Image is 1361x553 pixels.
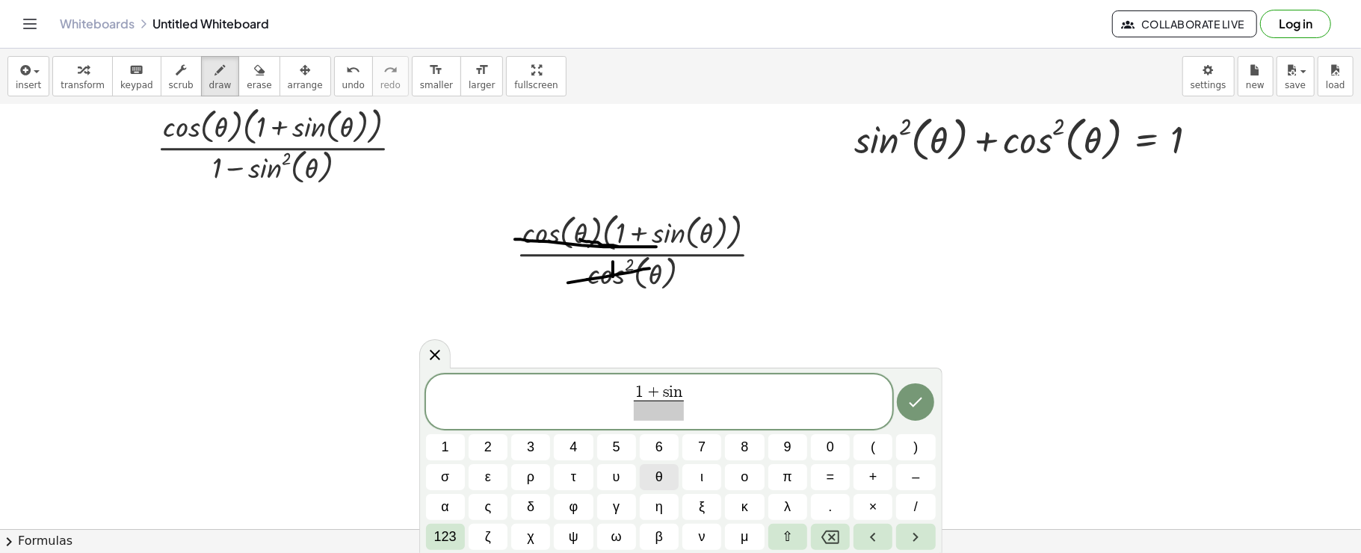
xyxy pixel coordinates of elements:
[655,497,663,517] span: η
[682,524,721,550] button: ν
[896,464,935,490] button: Minus
[1246,80,1265,90] span: new
[469,80,495,90] span: larger
[527,527,534,547] span: χ
[441,497,448,517] span: α
[640,434,679,460] button: 6
[784,497,791,517] span: λ
[514,80,558,90] span: fullscreen
[201,56,240,96] button: draw
[811,494,850,520] button: .
[828,497,832,517] span: .
[511,524,550,550] button: χ
[768,464,807,490] button: π
[854,464,892,490] button: Plus
[1326,80,1345,90] span: load
[811,464,850,490] button: Equals
[511,494,550,520] button: δ
[1112,10,1257,37] button: Collaborate Live
[768,434,807,460] button: 9
[913,437,918,457] span: )
[383,61,398,79] i: redo
[655,437,663,457] span: 6
[784,437,791,457] span: 9
[597,464,636,490] button: υ
[570,437,577,457] span: 4
[380,80,401,90] span: redo
[161,56,202,96] button: scrub
[1277,56,1315,96] button: save
[511,464,550,490] button: ρ
[426,464,465,490] button: σ
[896,434,935,460] button: )
[247,80,271,90] span: erase
[673,384,682,401] var: n
[597,434,636,460] button: 5
[112,56,161,96] button: keyboardkeypad
[469,464,507,490] button: ε
[554,434,593,460] button: 4
[682,494,721,520] button: ξ
[663,384,669,401] var: s
[725,434,764,460] button: 8
[485,497,492,517] span: ς
[871,437,875,457] span: (
[897,383,934,421] button: Done
[1260,10,1331,38] button: Log in
[209,80,232,90] span: draw
[1125,17,1244,31] span: Collaborate Live
[655,527,663,547] span: β
[640,494,679,520] button: η
[613,467,620,487] span: υ
[613,497,620,517] span: γ
[554,464,593,490] button: τ
[420,80,453,90] span: smaller
[640,464,679,490] button: θ
[16,80,41,90] span: insert
[682,434,721,460] button: 7
[570,497,578,517] span: φ
[485,527,491,547] span: ζ
[699,527,706,547] span: ν
[7,56,49,96] button: insert
[700,467,703,487] span: ι
[120,80,153,90] span: keypad
[426,494,465,520] button: α
[896,494,935,520] button: Fraction
[569,527,578,547] span: ψ
[346,61,360,79] i: undo
[768,494,807,520] button: λ
[613,437,620,457] span: 5
[527,437,534,457] span: 3
[1191,80,1226,90] span: settings
[597,524,636,550] button: ω
[640,524,679,550] button: β
[469,524,507,550] button: ζ
[869,497,877,517] span: ×
[725,494,764,520] button: κ
[288,80,323,90] span: arrange
[60,16,135,31] a: Whiteboards
[342,80,365,90] span: undo
[527,467,534,487] span: ρ
[372,56,409,96] button: redoredo
[1182,56,1235,96] button: settings
[280,56,331,96] button: arrange
[469,434,507,460] button: 2
[914,497,918,517] span: /
[334,56,373,96] button: undoundo
[741,527,748,547] span: μ
[129,61,143,79] i: keyboard
[442,437,449,457] span: 1
[426,434,465,460] button: 1
[782,527,793,547] span: ⇧
[725,524,764,550] button: μ
[506,56,566,96] button: fullscreen
[554,524,593,550] button: ψ
[571,467,576,487] span: τ
[527,497,534,517] span: δ
[682,464,721,490] button: ι
[896,524,935,550] button: Right arrow
[475,61,489,79] i: format_size
[460,56,503,96] button: format_sizelarger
